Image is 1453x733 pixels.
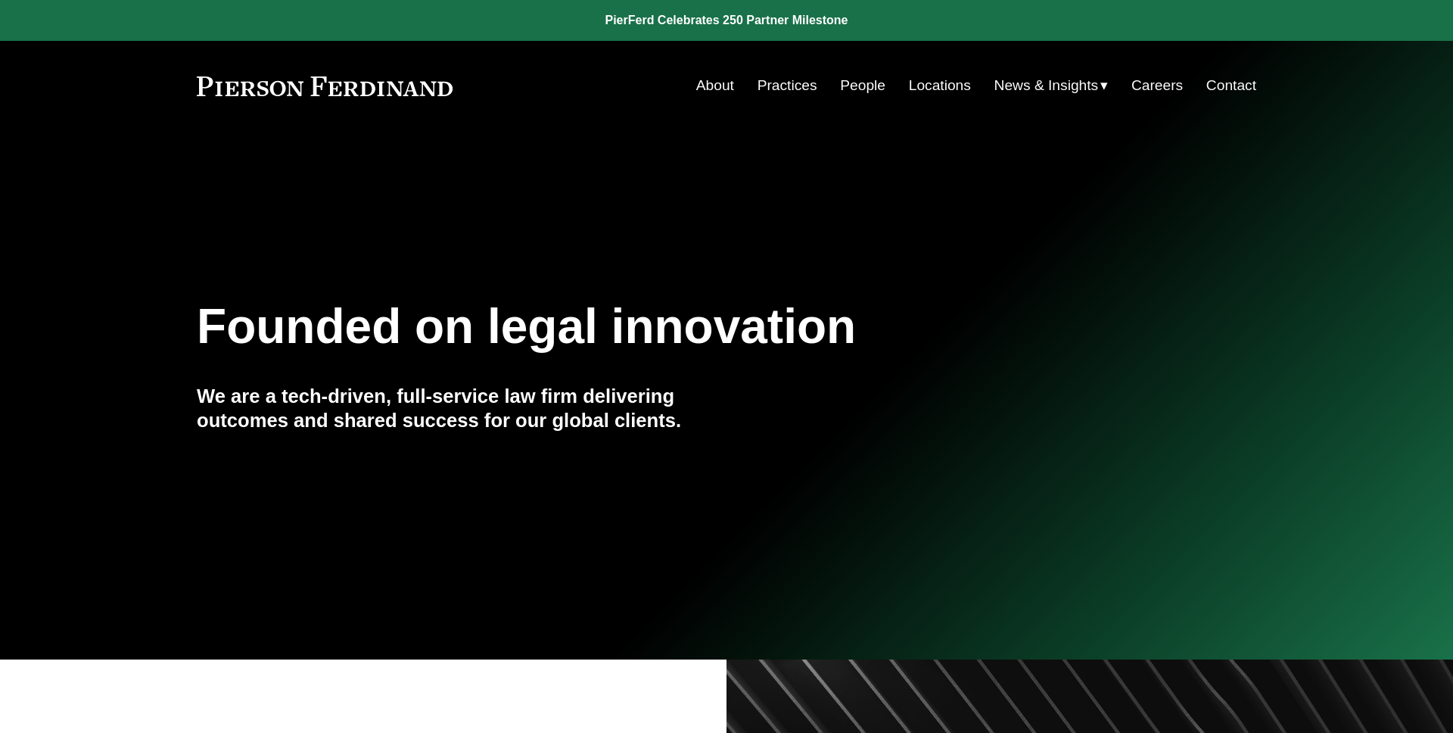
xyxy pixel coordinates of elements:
a: Careers [1131,71,1183,100]
a: About [696,71,734,100]
a: folder dropdown [994,71,1109,100]
span: News & Insights [994,73,1099,99]
a: People [840,71,885,100]
a: Practices [758,71,817,100]
h1: Founded on legal innovation [197,299,1080,354]
h4: We are a tech-driven, full-service law firm delivering outcomes and shared success for our global... [197,384,726,433]
a: Locations [909,71,971,100]
a: Contact [1206,71,1256,100]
